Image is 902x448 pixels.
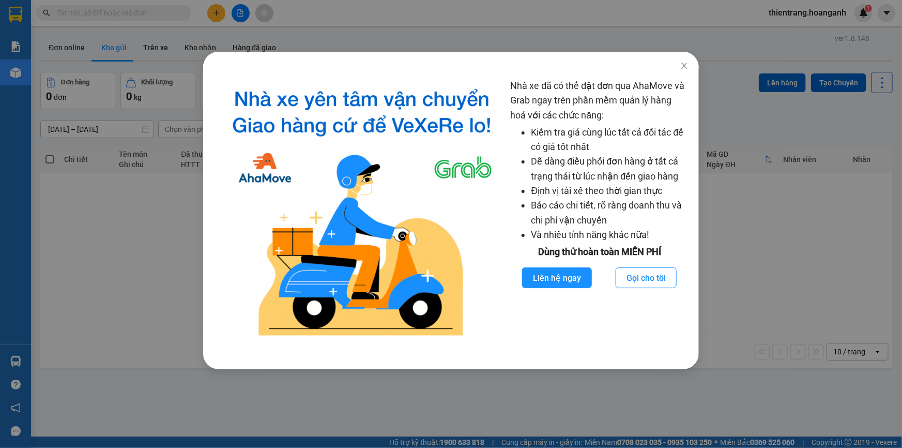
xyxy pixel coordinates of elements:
[531,228,689,242] li: Và nhiều tính năng khác nữa!
[533,272,581,285] span: Liên hệ ngay
[531,125,689,155] li: Kiểm tra giá cùng lúc tất cả đối tác để có giá tốt nhất
[531,184,689,198] li: Định vị tài xế theo thời gian thực
[510,245,689,259] div: Dùng thử hoàn toàn MIỄN PHÍ
[626,272,666,285] span: Gọi cho tôi
[531,198,689,228] li: Báo cáo chi tiết, rõ ràng doanh thu và chi phí vận chuyển
[522,267,592,288] button: Liên hệ ngay
[680,62,689,70] span: close
[531,154,689,184] li: Dễ dàng điều phối đơn hàng ở tất cả trạng thái từ lúc nhận đến giao hàng
[670,52,699,81] button: Close
[616,267,677,288] button: Gọi cho tôi
[222,79,502,344] img: logo
[510,79,689,344] div: Nhà xe đã có thể đặt đơn qua AhaMove và Grab ngay trên phần mềm quản lý hàng hoá với các chức năng:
